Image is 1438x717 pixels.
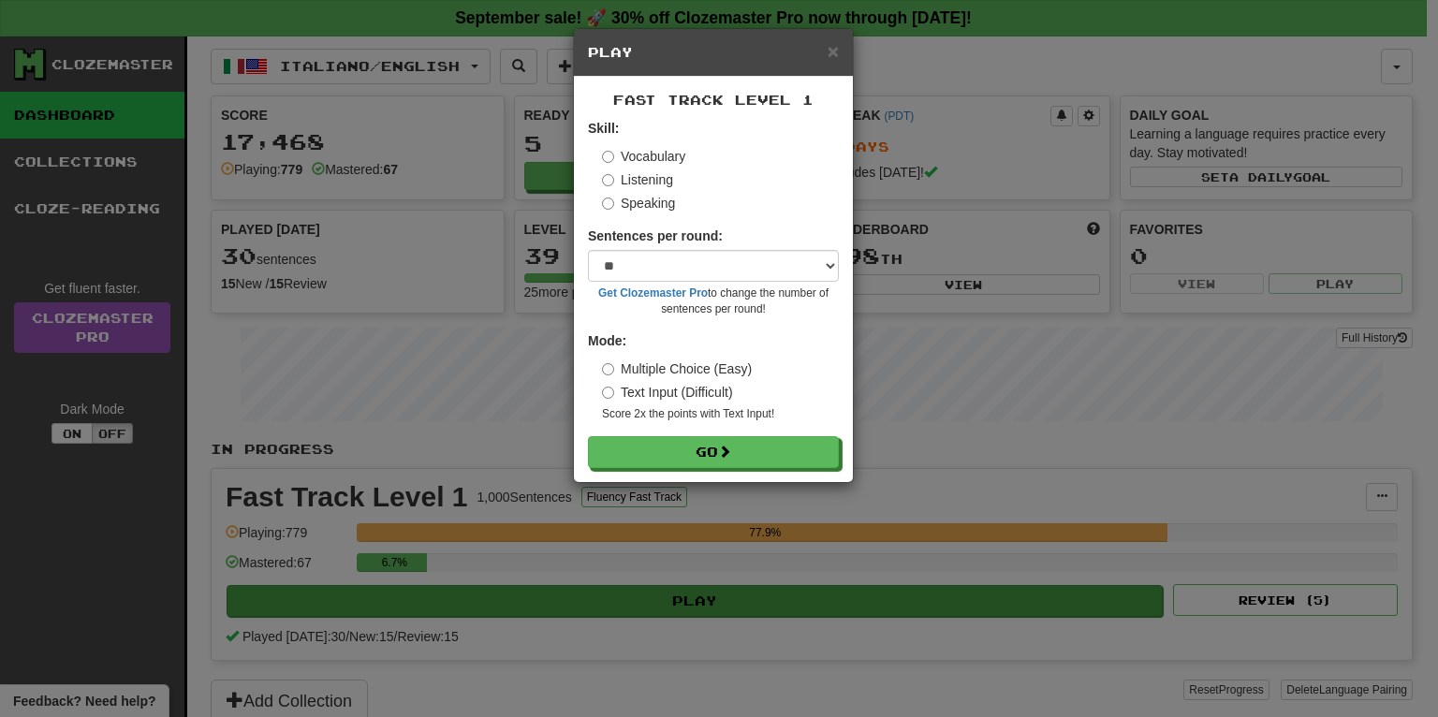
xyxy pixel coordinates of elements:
[588,121,619,136] strong: Skill:
[602,383,733,402] label: Text Input (Difficult)
[602,363,614,375] input: Multiple Choice (Easy)
[588,436,839,468] button: Go
[828,41,839,61] button: Close
[602,387,614,399] input: Text Input (Difficult)
[602,359,752,378] label: Multiple Choice (Easy)
[588,333,626,348] strong: Mode:
[602,151,614,163] input: Vocabulary
[602,198,614,210] input: Speaking
[588,227,723,245] label: Sentences per round:
[613,92,814,108] span: Fast Track Level 1
[602,147,685,166] label: Vocabulary
[828,40,839,62] span: ×
[588,43,839,62] h5: Play
[602,170,673,189] label: Listening
[602,406,839,422] small: Score 2x the points with Text Input !
[602,174,614,186] input: Listening
[602,194,675,212] label: Speaking
[598,286,708,300] a: Get Clozemaster Pro
[588,285,839,317] small: to change the number of sentences per round!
